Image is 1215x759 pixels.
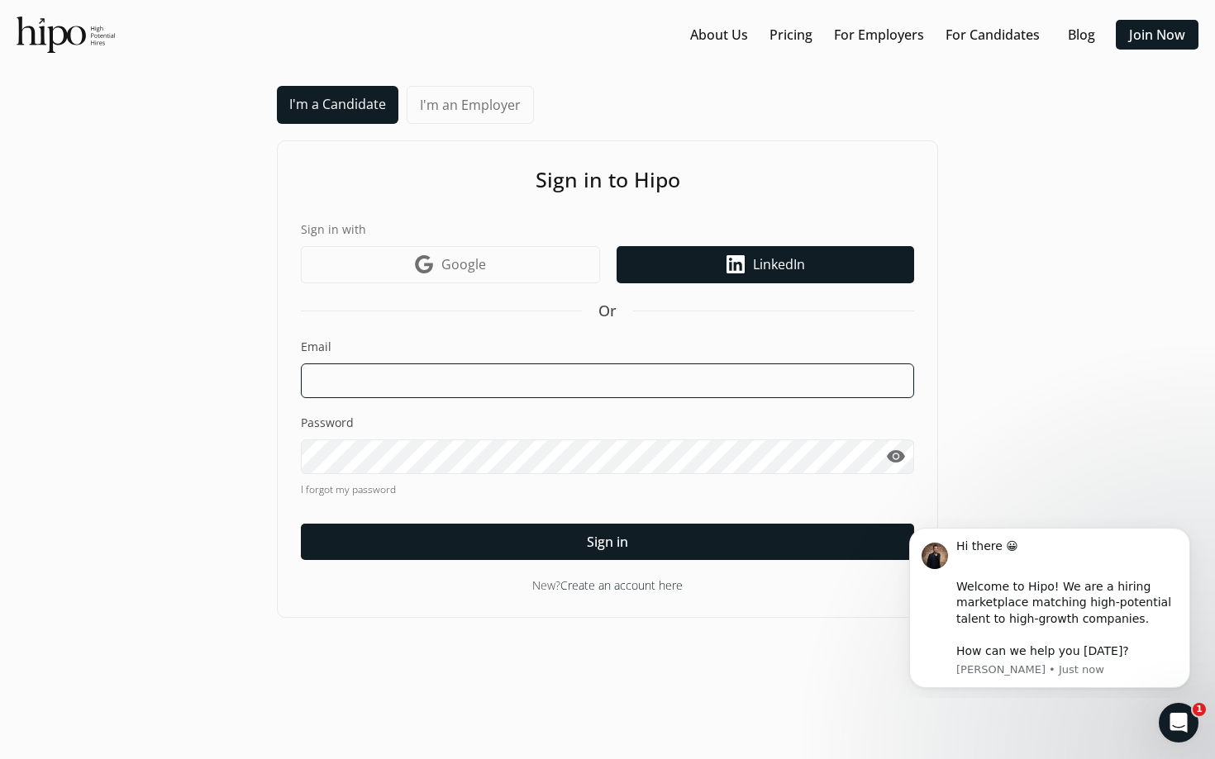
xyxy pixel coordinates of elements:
a: I'm a Candidate [277,86,398,124]
a: Blog [1068,25,1095,45]
div: New? [301,576,914,594]
button: Blog [1055,20,1108,50]
span: 1 [1193,703,1206,716]
button: Pricing [763,20,819,50]
a: For Employers [834,25,924,45]
span: visibility [886,447,906,467]
label: Email [301,339,914,355]
h1: Sign in to Hipo [301,164,914,196]
a: Join Now [1129,25,1185,45]
a: Pricing [769,25,812,45]
span: Or [598,300,617,322]
button: Sign in [301,524,914,560]
button: For Candidates [939,20,1046,50]
span: LinkedIn [753,254,805,274]
a: I forgot my password [301,482,914,497]
a: Google [301,246,600,283]
button: About Us [684,20,755,50]
a: Create an account here [560,577,683,593]
button: visibility [877,439,914,474]
a: For Candidates [946,25,1040,45]
label: Password [301,415,914,431]
span: Google [441,254,486,274]
label: Sign in with [301,221,914,238]
button: For Employers [827,20,931,50]
iframe: Intercom live chat [1159,703,1198,742]
iframe: Intercom notifications message [884,516,1215,698]
button: Join Now [1116,20,1198,50]
span: Sign in [587,532,628,552]
img: official-logo [17,17,115,53]
a: LinkedIn [617,246,914,283]
a: About Us [690,25,748,45]
a: I'm an Employer [407,86,534,124]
